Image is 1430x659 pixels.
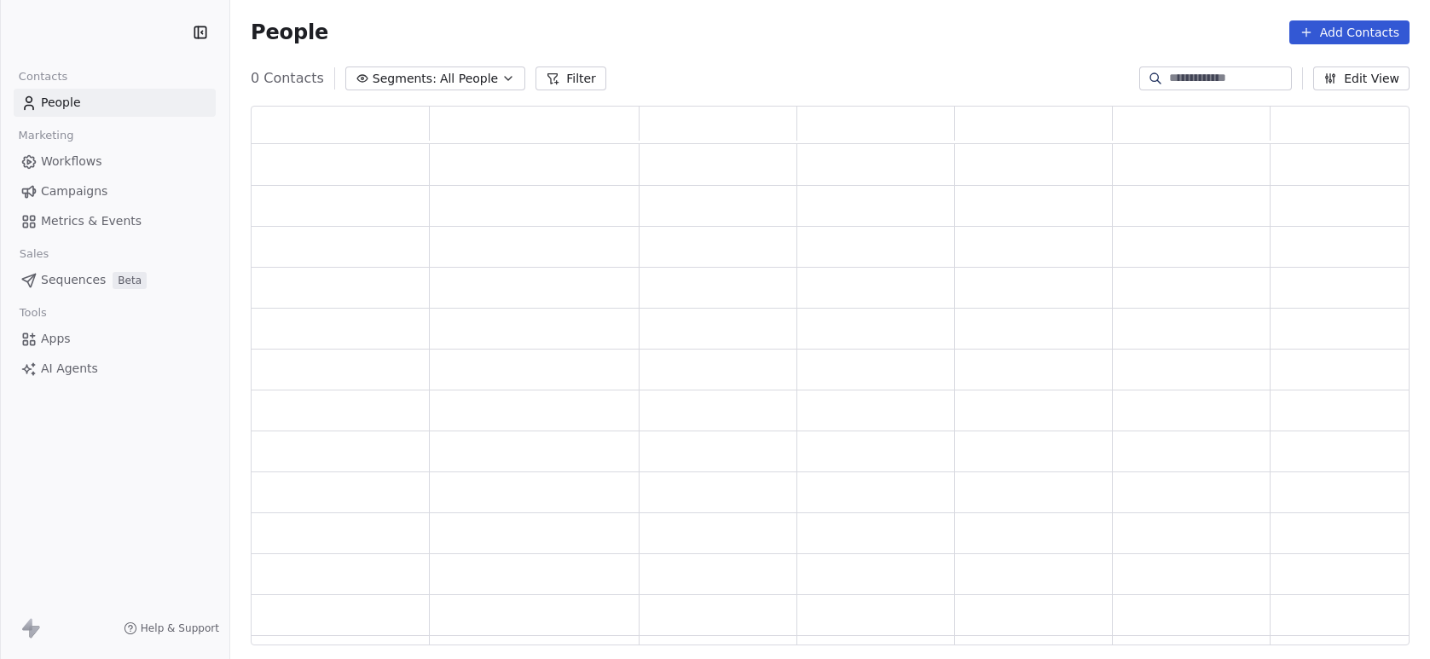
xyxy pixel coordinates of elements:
a: Metrics & Events [14,207,216,235]
span: People [251,20,328,45]
span: Metrics & Events [41,212,142,230]
button: Edit View [1313,66,1410,90]
span: People [41,94,81,112]
span: Sequences [41,271,106,289]
span: Apps [41,330,71,348]
span: Workflows [41,153,102,171]
span: Tools [12,300,54,326]
a: SequencesBeta [14,266,216,294]
span: Help & Support [141,621,219,635]
span: Contacts [11,64,75,90]
div: grid [252,144,1428,646]
span: Marketing [11,123,81,148]
span: Beta [113,272,147,289]
button: Add Contacts [1289,20,1410,44]
span: Segments: [373,70,437,88]
button: Filter [536,66,606,90]
span: Campaigns [41,182,107,200]
span: Sales [12,241,56,267]
a: Workflows [14,147,216,176]
span: All People [440,70,498,88]
a: Apps [14,325,216,353]
a: Campaigns [14,177,216,205]
span: 0 Contacts [251,68,324,89]
span: AI Agents [41,360,98,378]
a: People [14,89,216,117]
a: Help & Support [124,621,219,635]
a: AI Agents [14,355,216,383]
